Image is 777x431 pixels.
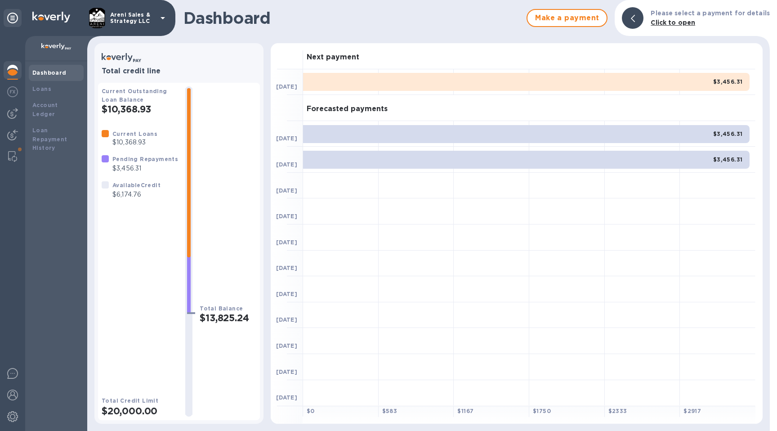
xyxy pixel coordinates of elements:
h3: Next payment [307,53,359,62]
div: Unpin categories [4,9,22,27]
b: $3,456.31 [713,130,743,137]
b: Please select a payment for details [651,9,770,17]
b: $ 2333 [608,408,627,414]
b: [DATE] [276,83,297,90]
img: Logo [32,12,70,22]
b: $ 1750 [533,408,551,414]
b: Loan Repayment History [32,127,67,152]
b: Loans [32,85,51,92]
span: Make a payment [535,13,599,23]
p: $3,456.31 [112,164,178,173]
b: [DATE] [276,394,297,401]
b: [DATE] [276,342,297,349]
button: Make a payment [527,9,607,27]
b: Available Credit [112,182,161,189]
b: Dashboard [32,69,67,76]
h2: $10,368.93 [102,103,178,115]
b: [DATE] [276,265,297,271]
b: Current Loans [112,130,157,137]
b: $ 583 [382,408,397,414]
b: Click to open [651,19,695,26]
b: $3,456.31 [713,78,743,85]
b: $ 2917 [683,408,701,414]
h1: Dashboard [183,9,522,27]
b: $ 1167 [457,408,473,414]
b: Total Balance [200,305,243,312]
b: $3,456.31 [713,156,743,163]
b: [DATE] [276,213,297,220]
h3: Forecasted payments [307,105,388,113]
b: [DATE] [276,291,297,297]
b: Pending Repayments [112,156,178,162]
b: [DATE] [276,316,297,323]
b: [DATE] [276,135,297,142]
b: [DATE] [276,368,297,375]
b: [DATE] [276,161,297,168]
b: Current Outstanding Loan Balance [102,88,167,103]
p: $6,174.76 [112,190,161,199]
b: $ 0 [307,408,315,414]
b: Account Ledger [32,102,58,117]
p: $10,368.93 [112,138,157,147]
p: Areni Sales & Strategy LLC [110,12,155,24]
b: Total Credit Limit [102,397,158,404]
b: [DATE] [276,187,297,194]
img: Foreign exchange [7,86,18,97]
h2: $13,825.24 [200,312,256,323]
b: [DATE] [276,239,297,246]
h2: $20,000.00 [102,405,178,417]
h3: Total credit line [102,67,256,76]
